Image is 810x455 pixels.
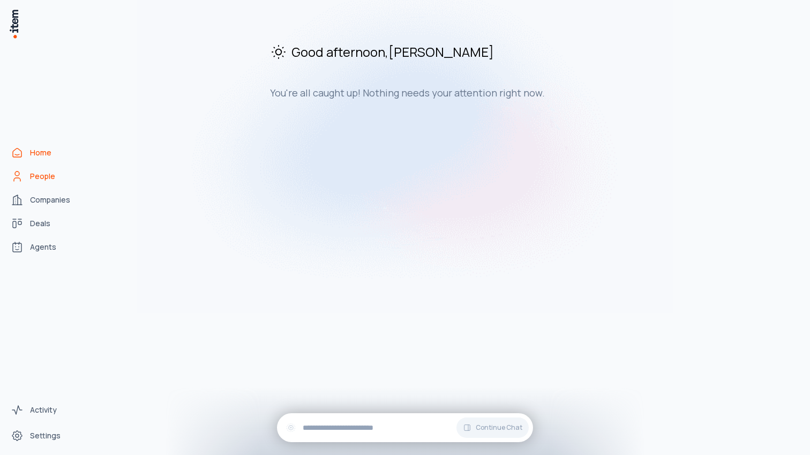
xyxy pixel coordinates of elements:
[30,405,57,415] span: Activity
[30,218,50,229] span: Deals
[30,195,70,205] span: Companies
[6,189,88,211] a: Companies
[270,43,630,61] h2: Good afternoon , [PERSON_NAME]
[30,430,61,441] span: Settings
[6,425,88,446] a: Settings
[6,166,88,187] a: People
[30,242,56,252] span: Agents
[6,399,88,421] a: Activity
[277,413,533,442] div: Continue Chat
[6,236,88,258] a: Agents
[270,86,630,99] h3: You're all caught up! Nothing needs your attention right now.
[456,417,529,438] button: Continue Chat
[6,213,88,234] a: Deals
[30,147,51,158] span: Home
[30,171,55,182] span: People
[6,142,88,163] a: Home
[9,9,19,39] img: Item Brain Logo
[476,423,522,432] span: Continue Chat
